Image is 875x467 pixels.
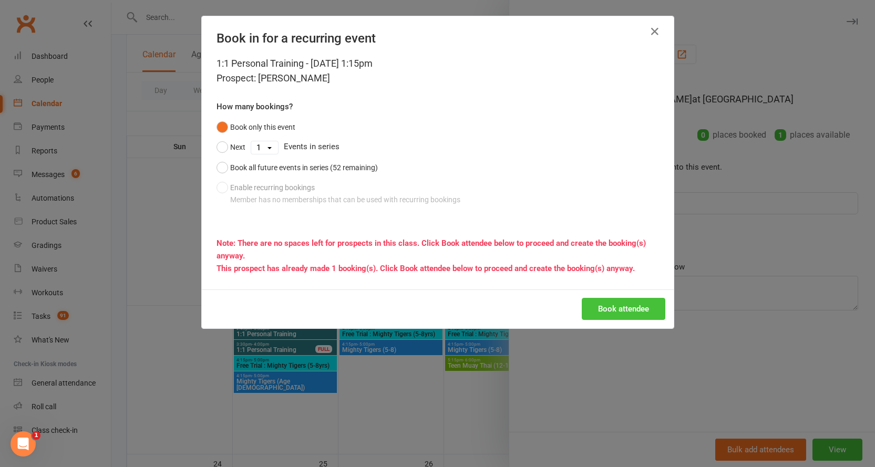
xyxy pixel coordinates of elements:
h4: Book in for a recurring event [217,31,659,46]
button: Close [646,23,663,40]
iframe: Intercom live chat [11,431,36,456]
div: This prospect has already made 1 booking(s). Click Book attendee below to proceed and create the ... [217,262,659,275]
div: Note: There are no spaces left for prospects in this class. Click Book attendee below to proceed ... [217,237,659,262]
div: Events in series [217,137,659,157]
div: Book all future events in series (52 remaining) [230,162,378,173]
label: How many bookings? [217,100,293,113]
div: 1:1 Personal Training - [DATE] 1:15pm Prospect: [PERSON_NAME] [217,56,659,86]
span: 1 [32,431,40,440]
button: Book only this event [217,117,295,137]
button: Book attendee [582,298,665,320]
button: Book all future events in series (52 remaining) [217,158,378,178]
button: Next [217,137,245,157]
